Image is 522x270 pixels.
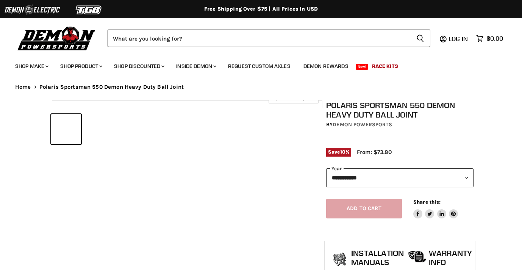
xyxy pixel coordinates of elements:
[326,148,351,156] span: Save %
[108,30,430,47] form: Product
[4,3,61,17] img: Demon Electric Logo 2
[340,149,345,155] span: 10
[449,35,468,42] span: Log in
[326,100,474,119] h1: Polaris Sportsman 550 Demon Heavy Duty Ball Joint
[298,58,354,74] a: Demon Rewards
[330,251,349,270] img: install_manual-icon.png
[108,58,169,74] a: Shop Discounted
[366,58,404,74] a: Race Kits
[39,84,184,90] span: Polaris Sportsman 550 Demon Heavy Duty Ball Joint
[410,30,430,47] button: Search
[413,199,458,219] aside: Share this:
[108,30,410,47] input: Search
[357,149,392,155] span: From: $73.80
[413,199,441,205] span: Share this:
[486,35,503,42] span: $0.00
[326,121,474,129] div: by
[51,114,81,144] button: IMAGE thumbnail
[429,249,481,267] h1: Warranty Info
[333,121,392,128] a: Demon Powersports
[356,64,369,70] span: New!
[61,3,117,17] img: TGB Logo 2
[9,55,501,74] ul: Main menu
[445,35,472,42] a: Log in
[326,168,474,187] select: year
[222,58,296,74] a: Request Custom Axles
[170,58,221,74] a: Inside Demon
[15,84,31,90] a: Home
[55,58,107,74] a: Shop Product
[408,251,427,262] img: warranty-icon.png
[9,58,53,74] a: Shop Make
[472,33,507,44] a: $0.00
[15,25,98,52] img: Demon Powersports
[351,249,404,267] h1: Installation Manuals
[272,96,314,101] span: Click to expand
